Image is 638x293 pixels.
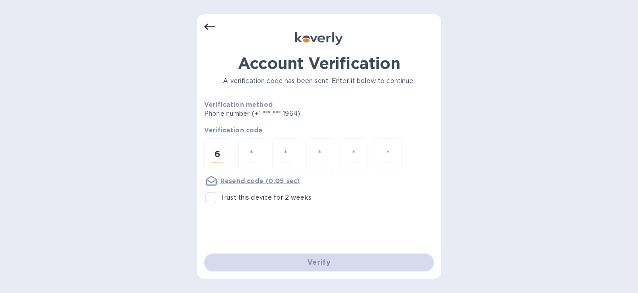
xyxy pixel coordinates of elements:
[204,109,369,118] p: Phone number (+1 *** *** 1964)
[204,76,434,86] p: A verification code has been sent. Enter it below to continue.
[204,126,434,135] p: Verification code
[220,193,311,202] p: Trust this device for 2 weeks
[220,177,300,184] u: Resend code (0:05 sec)
[204,54,434,73] h1: Account Verification
[204,101,273,108] b: Verification method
